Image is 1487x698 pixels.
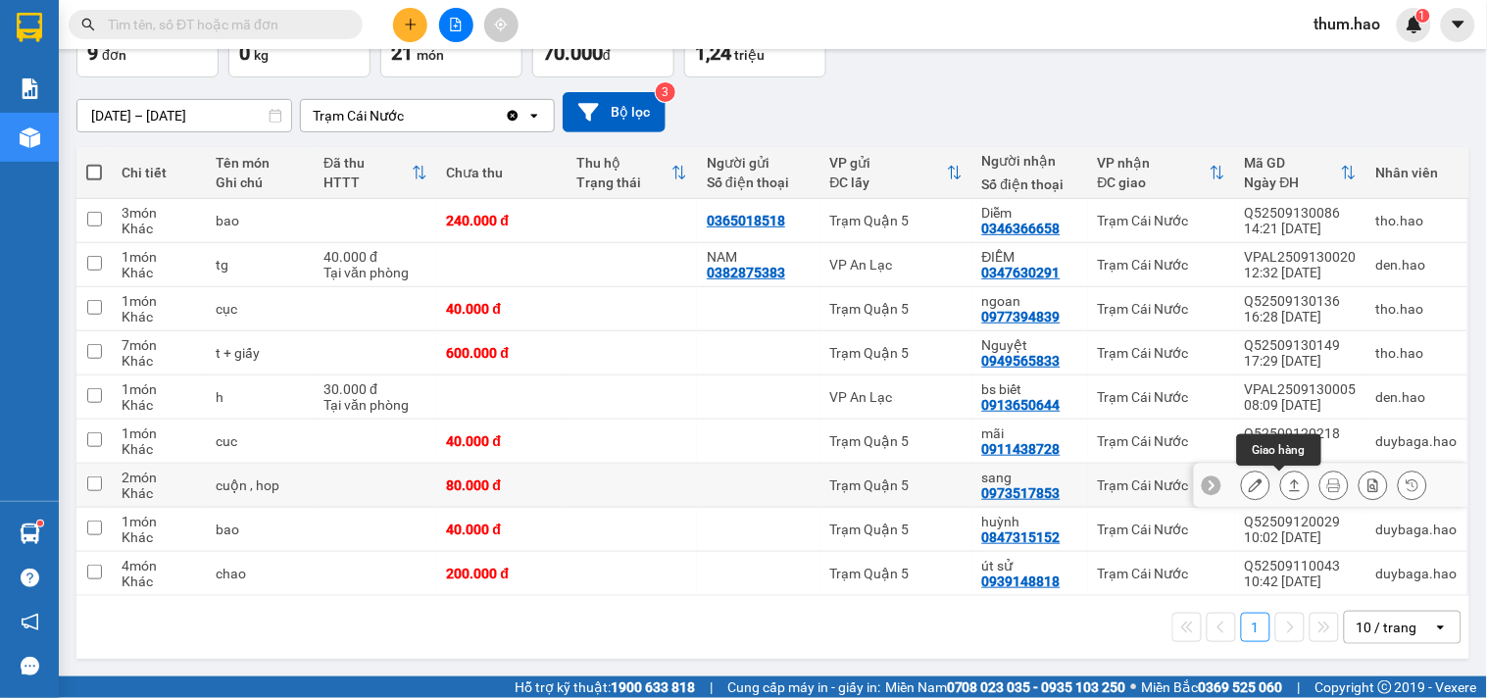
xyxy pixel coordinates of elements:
[982,381,1078,397] div: bs biết
[707,174,810,190] div: Số điện thoại
[216,566,304,581] div: chao
[216,433,304,449] div: cuc
[830,213,963,228] div: Trạm Quận 5
[982,425,1078,441] div: mãi
[1235,147,1366,199] th: Toggle SortBy
[515,676,695,698] span: Hỗ trợ kỹ thuật:
[982,397,1061,413] div: 0913650644
[417,47,444,63] span: món
[982,221,1061,236] div: 0346366658
[1245,293,1357,309] div: Q52509130136
[830,155,947,171] div: VP gửi
[87,41,98,65] span: 9
[122,337,196,353] div: 7 món
[77,100,291,131] input: Select a date range.
[707,213,785,228] div: 0365018518
[1376,213,1458,228] div: tho.hao
[1280,471,1310,500] div: Giao hàng
[656,82,675,102] sup: 3
[982,265,1061,280] div: 0347630291
[37,521,43,526] sup: 1
[484,8,519,42] button: aim
[447,165,558,180] div: Chưa thu
[17,13,42,42] img: logo-vxr
[216,389,304,405] div: h
[1376,301,1458,317] div: tho.hao
[323,249,426,265] div: 40.000 đ
[1245,337,1357,353] div: Q52509130149
[1098,566,1225,581] div: Trạm Cái Nước
[439,8,473,42] button: file-add
[447,213,558,228] div: 240.000 đ
[1245,381,1357,397] div: VPAL2509130005
[1378,680,1392,694] span: copyright
[449,18,463,31] span: file-add
[1406,16,1423,33] img: icon-new-feature
[1241,471,1270,500] div: Sửa đơn hàng
[707,265,785,280] div: 0382875383
[447,477,558,493] div: 80.000 đ
[122,221,196,236] div: Khác
[1098,433,1225,449] div: Trạm Cái Nước
[947,679,1126,695] strong: 0708 023 035 - 0935 103 250
[830,522,963,537] div: Trạm Quận 5
[820,147,972,199] th: Toggle SortBy
[710,676,713,698] span: |
[982,249,1078,265] div: ĐIỄM
[216,522,304,537] div: bao
[1433,620,1449,635] svg: open
[1098,389,1225,405] div: Trạm Cái Nước
[1245,309,1357,324] div: 16:28 [DATE]
[1245,174,1341,190] div: Ngày ĐH
[982,205,1078,221] div: Diễm
[122,353,196,369] div: Khác
[216,174,304,190] div: Ghi chú
[1245,397,1357,413] div: 08:09 [DATE]
[982,309,1061,324] div: 0977394839
[1098,522,1225,537] div: Trạm Cái Nước
[447,345,558,361] div: 600.000 đ
[1416,9,1430,23] sup: 1
[122,485,196,501] div: Khác
[323,381,426,397] div: 30.000 đ
[1357,618,1417,637] div: 10 / trang
[1241,613,1270,642] button: 1
[20,127,40,148] img: warehouse-icon
[1376,257,1458,273] div: den.hao
[391,41,413,65] span: 21
[102,47,126,63] span: đơn
[1142,676,1283,698] span: Miền Bắc
[1376,389,1458,405] div: den.hao
[313,106,404,125] div: Trạm Cái Nước
[830,477,963,493] div: Trạm Quận 5
[122,573,196,589] div: Khác
[567,147,697,199] th: Toggle SortBy
[323,397,426,413] div: Tại văn phòng
[447,522,558,537] div: 40.000 đ
[543,41,603,65] span: 70.000
[494,18,508,31] span: aim
[707,155,810,171] div: Người gửi
[1098,213,1225,228] div: Trạm Cái Nước
[1098,345,1225,361] div: Trạm Cái Nước
[1245,529,1357,545] div: 10:02 [DATE]
[21,613,39,631] span: notification
[1245,265,1357,280] div: 12:32 [DATE]
[611,679,695,695] strong: 1900 633 818
[982,353,1061,369] div: 0949565833
[982,153,1078,169] div: Người nhận
[122,529,196,545] div: Khác
[576,155,671,171] div: Thu hộ
[1245,353,1357,369] div: 17:29 [DATE]
[447,301,558,317] div: 40.000 đ
[239,41,250,65] span: 0
[122,470,196,485] div: 2 món
[982,293,1078,309] div: ngoan
[122,425,196,441] div: 1 món
[1245,221,1357,236] div: 14:21 [DATE]
[447,433,558,449] div: 40.000 đ
[1245,425,1357,441] div: Q52509120218
[393,8,427,42] button: plus
[323,265,426,280] div: Tại văn phòng
[982,514,1078,529] div: huỳnh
